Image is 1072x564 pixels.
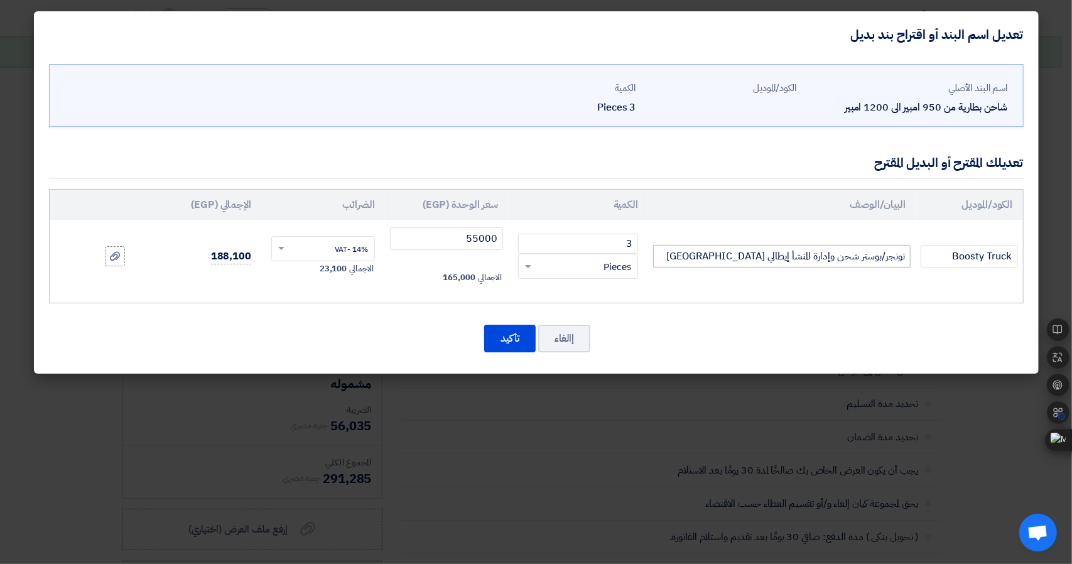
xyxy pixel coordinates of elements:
[916,190,1022,220] th: الكود/الموديل
[851,26,1024,43] h4: تعديل اسم البند أو اقتراح بند بديل
[478,271,502,284] span: الاجمالي
[148,190,261,220] th: الإجمالي (EGP)
[271,236,375,261] ng-select: VAT
[390,227,504,250] input: أدخل سعر الوحدة
[320,263,347,275] span: 23,100
[518,234,638,254] input: RFQ_STEP1.ITEMS.2.AMOUNT_TITLE
[443,271,475,284] span: 165,000
[874,153,1023,172] div: تعديلك المقترح أو البديل المقترح
[807,100,1008,115] div: شاحن بطارية من 950 امبير الى 1200 امبير
[508,190,648,220] th: الكمية
[211,249,251,264] span: 188,100
[484,325,536,352] button: تأكيد
[485,81,636,95] div: الكمية
[485,100,636,115] div: 3 Pieces
[385,190,509,220] th: سعر الوحدة (EGP)
[261,190,385,220] th: الضرائب
[1019,514,1057,551] div: Open chat
[921,245,1017,268] input: الموديل
[653,245,911,268] input: Add Item Description
[349,263,373,275] span: الاجمالي
[604,260,631,274] span: Pieces
[807,81,1008,95] div: اسم البند الأصلي
[648,190,916,220] th: البيان/الوصف
[646,81,797,95] div: الكود/الموديل
[538,325,590,352] button: إالغاء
